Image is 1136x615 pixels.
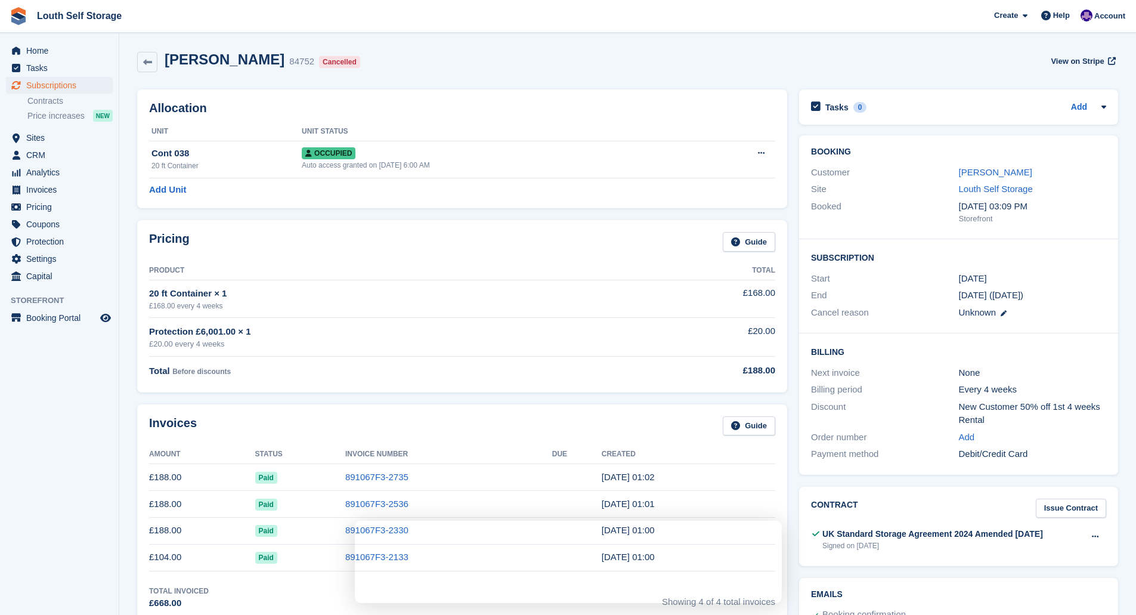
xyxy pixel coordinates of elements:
[149,517,255,544] td: £188.00
[149,183,186,197] a: Add Unit
[11,295,119,307] span: Storefront
[255,525,277,537] span: Paid
[289,55,314,69] div: 84752
[811,200,958,225] div: Booked
[6,42,113,59] a: menu
[811,306,958,320] div: Cancel reason
[6,310,113,326] a: menu
[149,366,170,376] span: Total
[959,290,1024,300] span: [DATE] ([DATE])
[959,213,1106,225] div: Storefront
[959,184,1033,194] a: Louth Self Storage
[26,268,98,285] span: Capital
[26,77,98,94] span: Subscriptions
[151,147,302,160] div: Cont 038
[27,109,113,122] a: Price increases NEW
[149,101,775,115] h2: Allocation
[345,445,552,464] th: Invoice Number
[1071,101,1087,115] a: Add
[624,318,775,357] td: £20.00
[959,447,1106,461] div: Debit/Credit Card
[811,447,958,461] div: Payment method
[149,338,624,350] div: £20.00 every 4 weeks
[149,445,255,464] th: Amount
[723,232,775,252] a: Guide
[959,272,987,286] time: 2025-05-09 00:00:00 UTC
[811,383,958,397] div: Billing period
[319,56,360,68] div: Cancelled
[811,366,958,380] div: Next invoice
[345,525,408,535] a: 891067F3-2330
[853,102,867,113] div: 0
[959,307,996,317] span: Unknown
[811,272,958,286] div: Start
[149,597,209,610] div: £668.00
[811,183,958,196] div: Site
[811,289,958,302] div: End
[822,528,1043,540] div: UK Standard Storage Agreement 2024 Amended [DATE]
[811,499,858,518] h2: Contract
[6,181,113,198] a: menu
[345,472,408,482] a: 891067F3-2735
[26,129,98,146] span: Sites
[6,216,113,233] a: menu
[255,552,277,564] span: Paid
[959,200,1106,214] div: [DATE] 03:09 PM
[811,431,958,444] div: Order number
[149,287,624,301] div: 20 ft Container × 1
[6,164,113,181] a: menu
[624,280,775,317] td: £168.00
[959,431,975,444] a: Add
[811,251,1106,263] h2: Subscription
[959,167,1032,177] a: [PERSON_NAME]
[26,251,98,267] span: Settings
[1046,51,1118,71] a: View on Stripe
[1053,10,1070,21] span: Help
[6,60,113,76] a: menu
[149,491,255,518] td: £188.00
[825,102,849,113] h2: Tasks
[149,232,190,252] h2: Pricing
[959,383,1106,397] div: Every 4 weeks
[959,366,1106,380] div: None
[6,77,113,94] a: menu
[624,261,775,280] th: Total
[302,147,355,159] span: Occupied
[822,540,1043,551] div: Signed on [DATE]
[27,110,85,122] span: Price increases
[149,586,209,597] div: Total Invoiced
[6,199,113,215] a: menu
[26,147,98,163] span: CRM
[255,499,277,511] span: Paid
[1036,499,1106,518] a: Issue Contract
[6,129,113,146] a: menu
[26,60,98,76] span: Tasks
[26,233,98,250] span: Protection
[149,464,255,491] td: £188.00
[811,345,1106,357] h2: Billing
[602,445,775,464] th: Created
[994,10,1018,21] span: Create
[355,521,782,603] iframe: Survey by David from Stora
[811,400,958,427] div: Discount
[165,51,284,67] h2: [PERSON_NAME]
[10,7,27,25] img: stora-icon-8386f47178a22dfd0bd8f6a31ec36ba5ce8667c1dd55bd0f319d3a0aa187defe.svg
[811,166,958,180] div: Customer
[26,310,98,326] span: Booking Portal
[811,590,1106,599] h2: Emails
[6,251,113,267] a: menu
[302,122,698,141] th: Unit Status
[27,95,113,107] a: Contracts
[1094,10,1125,22] span: Account
[1051,55,1104,67] span: View on Stripe
[149,301,624,311] div: £168.00 every 4 weeks
[6,147,113,163] a: menu
[149,416,197,436] h2: Invoices
[811,147,1106,157] h2: Booking
[959,400,1106,427] div: New Customer 50% off 1st 4 weeks Rental
[723,416,775,436] a: Guide
[624,364,775,378] div: £188.00
[172,367,231,376] span: Before discounts
[26,199,98,215] span: Pricing
[255,472,277,484] span: Paid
